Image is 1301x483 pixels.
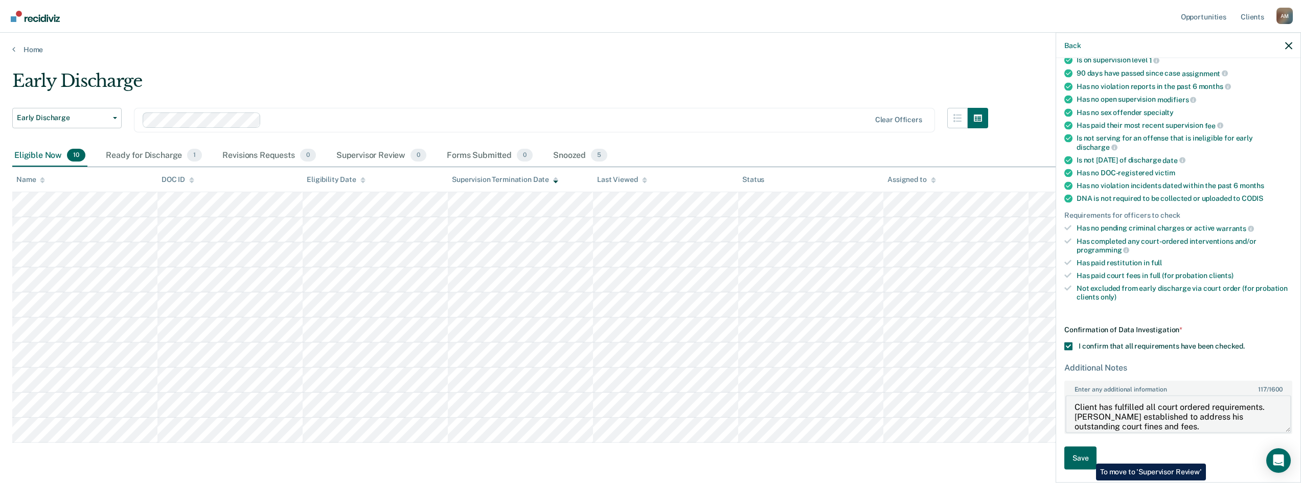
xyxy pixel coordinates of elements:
div: Name [16,175,45,184]
div: Is not [DATE] of discharge [1077,155,1292,165]
button: Save [1064,447,1097,470]
span: discharge [1077,143,1117,151]
span: only) [1101,292,1116,301]
div: Supervision Termination Date [452,175,558,184]
button: Profile dropdown button [1276,8,1293,24]
div: DOC ID [162,175,194,184]
span: 0 [300,149,316,162]
div: Clear officers [875,116,922,124]
span: modifiers [1157,95,1197,103]
div: Confirmation of Data Investigation [1064,326,1292,334]
span: warrants [1216,224,1254,232]
div: Assigned to [887,175,935,184]
button: Back [1064,41,1081,50]
div: 90 days have passed since case [1077,68,1292,78]
div: Is on supervision level [1077,56,1292,65]
div: Open Intercom Messenger [1266,448,1291,473]
span: 0 [517,149,533,162]
div: Ready for Discharge [104,145,204,167]
div: Status [742,175,764,184]
div: Not excluded from early discharge via court order (for probation clients [1077,284,1292,301]
span: date [1162,156,1185,164]
div: Has no pending criminal charges or active [1077,224,1292,233]
span: 1 [187,149,202,162]
div: Has paid their most recent supervision [1077,121,1292,130]
textarea: Client has fulfilled all court ordered requirements. [PERSON_NAME] established to address his out... [1065,395,1291,433]
div: Early Discharge [12,71,988,100]
div: Supervisor Review [334,145,429,167]
span: victim [1155,169,1175,177]
a: Home [12,45,1289,54]
span: months [1240,181,1264,190]
span: / 1600 [1258,386,1282,393]
div: Has no violation reports in the past 6 [1077,82,1292,91]
span: 0 [410,149,426,162]
span: 5 [591,149,607,162]
div: Last Viewed [597,175,647,184]
div: Revisions Requests [220,145,317,167]
span: I confirm that all requirements have been checked. [1079,342,1245,350]
div: Forms Submitted [445,145,535,167]
span: assignment [1182,69,1228,77]
span: clients) [1209,271,1234,279]
div: Has no open supervision [1077,95,1292,104]
span: CODIS [1242,194,1263,202]
div: Has no violation incidents dated within the past 6 [1077,181,1292,190]
div: Additional Notes [1064,363,1292,373]
div: A M [1276,8,1293,24]
div: Has no sex offender [1077,108,1292,117]
span: 10 [67,149,85,162]
span: Early Discharge [17,113,109,122]
span: specialty [1144,108,1174,116]
span: fee [1205,121,1223,129]
div: Snoozed [551,145,609,167]
div: Is not serving for an offense that is ineligible for early [1077,134,1292,151]
div: Eligible Now [12,145,87,167]
div: Eligibility Date [307,175,366,184]
div: Has no DOC-registered [1077,169,1292,177]
img: Recidiviz [11,11,60,22]
span: 1 [1149,56,1160,64]
div: Has paid restitution in [1077,259,1292,267]
label: Enter any additional information [1065,382,1291,393]
span: months [1199,82,1231,90]
div: Has completed any court-ordered interventions and/or [1077,237,1292,254]
span: full [1151,259,1162,267]
div: DNA is not required to be collected or uploaded to [1077,194,1292,203]
span: programming [1077,246,1129,254]
div: Requirements for officers to check [1064,211,1292,220]
span: 117 [1258,386,1267,393]
div: Has paid court fees in full (for probation [1077,271,1292,280]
